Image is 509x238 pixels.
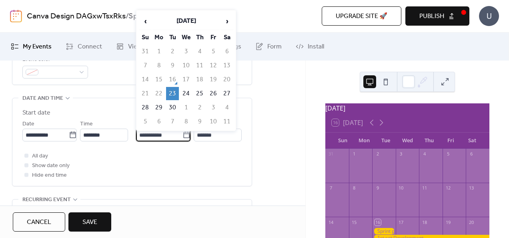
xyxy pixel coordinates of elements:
td: 27 [220,87,233,100]
td: 28 [139,101,152,114]
span: › [221,13,233,29]
span: All day [32,151,48,161]
span: Cancel [27,218,51,227]
td: 1 [152,45,165,58]
span: Views [128,42,145,52]
td: 30 [166,101,179,114]
span: Hide end time [32,171,67,180]
b: Sprint Calendar [128,9,182,24]
div: 19 [445,219,451,225]
td: 26 [207,87,220,100]
div: Start date [22,108,50,118]
span: Form [267,42,282,52]
div: 8 [351,185,357,191]
div: 31 [328,151,334,157]
div: 12 [445,185,451,191]
div: 5 [445,151,451,157]
a: Install [290,36,330,57]
button: Publish [405,6,469,26]
div: 6 [468,151,474,157]
td: 7 [166,115,179,128]
th: Mo [152,31,165,44]
span: Show date only [32,161,70,171]
a: Connect [60,36,108,57]
span: Install [308,42,324,52]
span: Date and time [22,94,63,103]
div: Fri [440,133,461,149]
td: 18 [193,73,206,86]
span: Publish [419,12,444,21]
div: 4 [421,151,427,157]
td: 10 [180,59,192,72]
div: 7 [328,185,334,191]
td: 11 [220,115,233,128]
div: 9 [375,185,381,191]
td: 13 [220,59,233,72]
span: Time [80,119,93,129]
td: 3 [207,101,220,114]
a: Form [249,36,288,57]
div: Tue [375,133,397,149]
div: 1 [351,151,357,157]
td: 10 [207,115,220,128]
div: 14 [328,219,334,225]
div: 10 [398,185,404,191]
td: 7 [139,59,152,72]
td: 2 [166,45,179,58]
td: 17 [180,73,192,86]
div: 20 [468,219,474,225]
th: Fr [207,31,220,44]
div: [DATE] [325,103,489,113]
a: Views [110,36,151,57]
td: 21 [139,87,152,100]
b: / [126,9,128,24]
span: Save [82,218,97,227]
td: 5 [139,115,152,128]
button: Upgrade site 🚀 [322,6,401,26]
a: Canva Design DAGxwTsxRks [27,9,126,24]
div: 11 [421,185,427,191]
td: 31 [139,45,152,58]
button: Cancel [13,212,65,232]
td: 22 [152,87,165,100]
div: 17 [398,219,404,225]
div: 2 [375,151,381,157]
div: Thu [418,133,440,149]
div: 18 [421,219,427,225]
th: Tu [166,31,179,44]
td: 2 [193,101,206,114]
td: 9 [166,59,179,72]
th: Th [193,31,206,44]
div: 3 [398,151,404,157]
td: 5 [207,45,220,58]
td: 15 [152,73,165,86]
div: U [479,6,499,26]
td: 23 [166,87,179,100]
td: 9 [193,115,206,128]
span: My Events [23,42,52,52]
td: 4 [220,101,233,114]
button: Save [68,212,111,232]
div: Wed [397,133,418,149]
span: ‹ [139,13,151,29]
td: 11 [193,59,206,72]
img: logo [10,10,22,22]
td: 24 [180,87,192,100]
div: Mon [353,133,375,149]
span: Connect [78,42,102,52]
div: 13 [468,185,474,191]
th: Su [139,31,152,44]
div: Sprint planning (start of sprint) [372,228,396,235]
td: 4 [193,45,206,58]
span: Date [22,119,34,129]
div: Sat [461,133,483,149]
a: My Events [5,36,58,57]
div: 16 [375,219,381,225]
div: Event color [22,55,86,65]
span: Upgrade site 🚀 [336,12,387,21]
td: 16 [166,73,179,86]
th: Sa [220,31,233,44]
td: 3 [180,45,192,58]
th: We [180,31,192,44]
